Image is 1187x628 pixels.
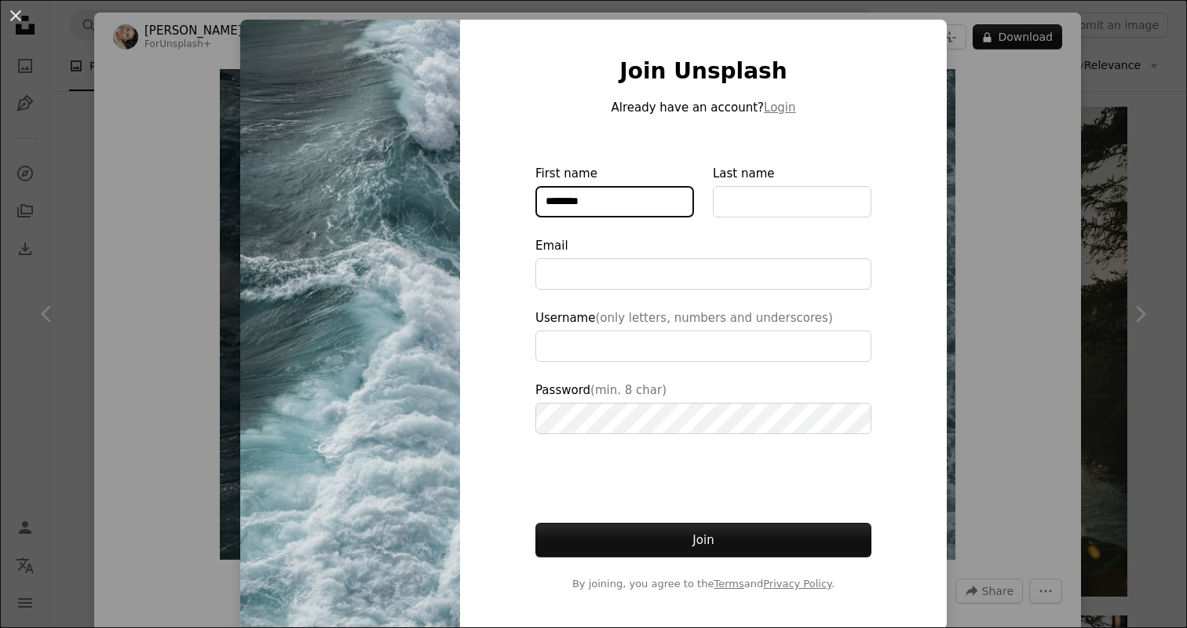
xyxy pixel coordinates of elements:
h1: Join Unsplash [535,57,871,86]
button: Login [764,98,795,117]
a: Terms [714,578,743,590]
span: By joining, you agree to the and . [535,576,871,592]
p: Already have an account? [535,98,871,117]
input: Username(only letters, numbers and underscores) [535,330,871,362]
label: First name [535,164,694,217]
input: First name [535,186,694,217]
a: Privacy Policy [763,578,831,590]
span: (only letters, numbers and underscores) [595,311,832,325]
button: Join [535,523,871,557]
input: Password(min. 8 char) [535,403,871,434]
label: Last name [713,164,871,217]
label: Username [535,309,871,362]
label: Password [535,381,871,434]
input: Email [535,258,871,290]
input: Last name [713,186,871,217]
span: (min. 8 char) [590,383,667,397]
label: Email [535,236,871,290]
